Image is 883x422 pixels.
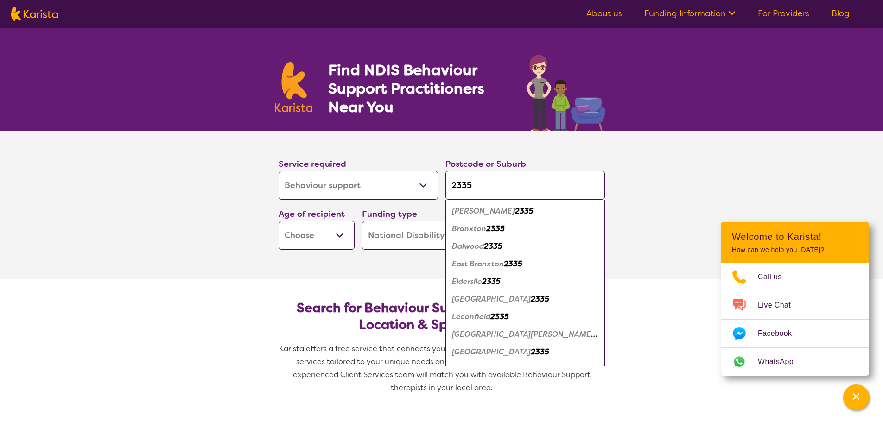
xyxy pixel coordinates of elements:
[490,312,509,321] em: 2335
[279,208,345,220] label: Age of recipient
[452,329,597,339] em: [GEOGRAPHIC_DATA][PERSON_NAME]
[450,273,600,290] div: Elderslie 2335
[531,347,549,357] em: 2335
[279,158,346,170] label: Service required
[450,326,600,343] div: Lower Belford 2335
[452,259,504,269] em: East Branxton
[758,270,793,284] span: Call us
[644,8,736,19] a: Funding Information
[452,365,487,374] em: Stanhope
[452,241,484,251] em: Dalwood
[452,277,482,286] em: Elderslie
[328,61,508,116] h1: Find NDIS Behaviour Support Practitioners Near You
[11,7,58,21] img: Karista logo
[452,206,515,216] em: [PERSON_NAME]
[758,355,805,369] span: WhatsApp
[275,342,609,394] p: Karista offers a free service that connects you with Behaviour Support and other disability servi...
[450,290,600,308] div: Lambs Valley 2335
[758,298,802,312] span: Live Chat
[482,277,501,286] em: 2335
[832,8,850,19] a: Blog
[452,312,490,321] em: Leconfield
[586,8,622,19] a: About us
[450,202,600,220] div: Belford 2335
[531,294,549,304] em: 2335
[286,300,597,333] h2: Search for Behaviour Support Practitioners by Location & Specific Needs
[452,347,531,357] em: [GEOGRAPHIC_DATA]
[721,263,869,376] ul: Choose channel
[452,294,531,304] em: [GEOGRAPHIC_DATA]
[445,171,605,200] input: Type
[452,224,486,233] em: Branxton
[450,220,600,238] div: Branxton 2335
[732,231,858,242] h2: Welcome to Karista!
[721,348,869,376] a: Web link opens in a new tab.
[362,208,417,220] label: Funding type
[524,50,609,131] img: behaviour-support
[487,365,506,374] em: 2335
[450,255,600,273] div: East Branxton 2335
[732,246,858,254] p: How can we help you [DATE]?
[450,343,600,361] div: North Rothbury 2335
[758,327,803,340] span: Facebook
[275,62,313,112] img: Karista logo
[484,241,502,251] em: 2335
[450,308,600,326] div: Leconfield 2335
[758,8,809,19] a: For Providers
[450,361,600,378] div: Stanhope 2335
[721,222,869,376] div: Channel Menu
[515,206,534,216] em: 2335
[504,259,522,269] em: 2335
[450,238,600,255] div: Dalwood 2335
[486,224,505,233] em: 2335
[445,158,526,170] label: Postcode or Suburb
[843,384,869,410] button: Channel Menu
